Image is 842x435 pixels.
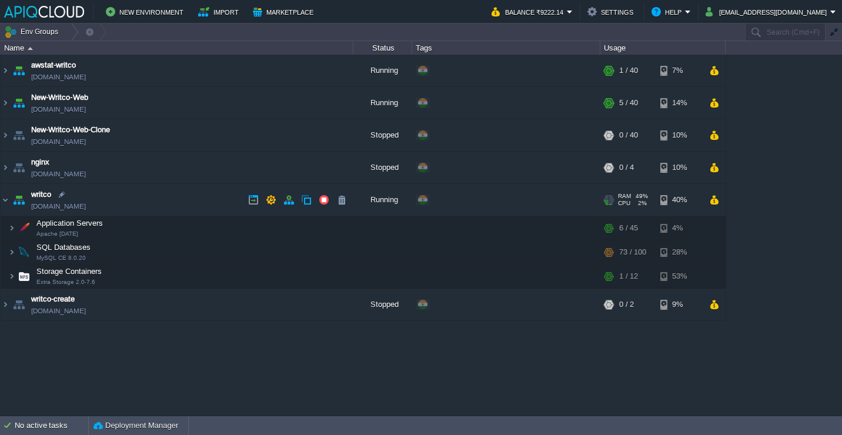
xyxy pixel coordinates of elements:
[8,265,15,288] img: AMDAwAAAACH5BAEAAAAALAAAAAABAAEAAAICRAEAOw==
[601,41,725,55] div: Usage
[353,289,412,320] div: Stopped
[16,216,32,240] img: AMDAwAAAACH5BAEAAAAALAAAAAABAAEAAAICRAEAOw==
[35,266,103,276] span: Storage Containers
[93,420,178,431] button: Deployment Manager
[36,230,78,237] span: Apache [DATE]
[660,289,699,320] div: 9%
[353,152,412,183] div: Stopped
[618,200,630,207] span: CPU
[635,200,647,207] span: 2%
[353,184,412,216] div: Running
[198,5,242,19] button: Import
[31,189,51,200] a: writco
[619,289,634,320] div: 0 / 2
[31,59,76,71] a: awstat-writco
[353,119,412,151] div: Stopped
[354,41,412,55] div: Status
[106,5,187,19] button: New Environment
[35,218,105,228] span: Application Servers
[31,136,86,148] a: [DOMAIN_NAME]
[619,152,634,183] div: 0 / 4
[660,55,699,86] div: 7%
[35,267,103,276] a: Storage ContainersExtra Storage 2.0-7.6
[492,5,567,19] button: Balance ₹9222.14
[11,87,27,119] img: AMDAwAAAACH5BAEAAAAALAAAAAABAAEAAAICRAEAOw==
[1,289,10,320] img: AMDAwAAAACH5BAEAAAAALAAAAAABAAEAAAICRAEAOw==
[660,265,699,288] div: 53%
[28,47,33,50] img: AMDAwAAAACH5BAEAAAAALAAAAAABAAEAAAICRAEAOw==
[4,6,84,18] img: APIQCloud
[618,193,631,200] span: RAM
[619,216,638,240] div: 6 / 45
[660,240,699,264] div: 28%
[31,156,49,168] a: nginx
[31,168,86,180] a: [DOMAIN_NAME]
[8,216,15,240] img: AMDAwAAAACH5BAEAAAAALAAAAAABAAEAAAICRAEAOw==
[31,103,86,115] a: [DOMAIN_NAME]
[16,265,32,288] img: AMDAwAAAACH5BAEAAAAALAAAAAABAAEAAAICRAEAOw==
[8,240,15,264] img: AMDAwAAAACH5BAEAAAAALAAAAAABAAEAAAICRAEAOw==
[11,152,27,183] img: AMDAwAAAACH5BAEAAAAALAAAAAABAAEAAAICRAEAOw==
[31,293,75,305] a: writco-create
[35,242,92,252] span: SQL Databases
[31,92,88,103] a: New-Writco-Web
[660,184,699,216] div: 40%
[660,152,699,183] div: 10%
[11,119,27,151] img: AMDAwAAAACH5BAEAAAAALAAAAAABAAEAAAICRAEAOw==
[36,255,86,262] span: MySQL CE 8.0.20
[660,216,699,240] div: 4%
[1,87,10,119] img: AMDAwAAAACH5BAEAAAAALAAAAAABAAEAAAICRAEAOw==
[15,416,88,435] div: No active tasks
[4,24,62,40] button: Env Groups
[619,240,646,264] div: 73 / 100
[1,55,10,86] img: AMDAwAAAACH5BAEAAAAALAAAAAABAAEAAAICRAEAOw==
[587,5,637,19] button: Settings
[35,219,105,227] a: Application ServersApache [DATE]
[11,55,27,86] img: AMDAwAAAACH5BAEAAAAALAAAAAABAAEAAAICRAEAOw==
[36,279,95,286] span: Extra Storage 2.0-7.6
[35,243,92,252] a: SQL DatabasesMySQL CE 8.0.20
[1,119,10,151] img: AMDAwAAAACH5BAEAAAAALAAAAAABAAEAAAICRAEAOw==
[1,184,10,216] img: AMDAwAAAACH5BAEAAAAALAAAAAABAAEAAAICRAEAOw==
[413,41,600,55] div: Tags
[31,71,86,83] a: [DOMAIN_NAME]
[636,193,648,200] span: 49%
[353,55,412,86] div: Running
[1,41,353,55] div: Name
[660,87,699,119] div: 14%
[619,55,638,86] div: 1 / 40
[706,5,830,19] button: [EMAIL_ADDRESS][DOMAIN_NAME]
[31,200,86,212] a: [DOMAIN_NAME]
[253,5,317,19] button: Marketplace
[31,305,86,317] a: [DOMAIN_NAME]
[660,119,699,151] div: 10%
[11,289,27,320] img: AMDAwAAAACH5BAEAAAAALAAAAAABAAEAAAICRAEAOw==
[11,184,27,216] img: AMDAwAAAACH5BAEAAAAALAAAAAABAAEAAAICRAEAOw==
[353,87,412,119] div: Running
[619,119,638,151] div: 0 / 40
[16,240,32,264] img: AMDAwAAAACH5BAEAAAAALAAAAAABAAEAAAICRAEAOw==
[1,152,10,183] img: AMDAwAAAACH5BAEAAAAALAAAAAABAAEAAAICRAEAOw==
[619,265,638,288] div: 1 / 12
[619,87,638,119] div: 5 / 40
[31,124,110,136] a: New-Writco-Web-Clone
[651,5,685,19] button: Help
